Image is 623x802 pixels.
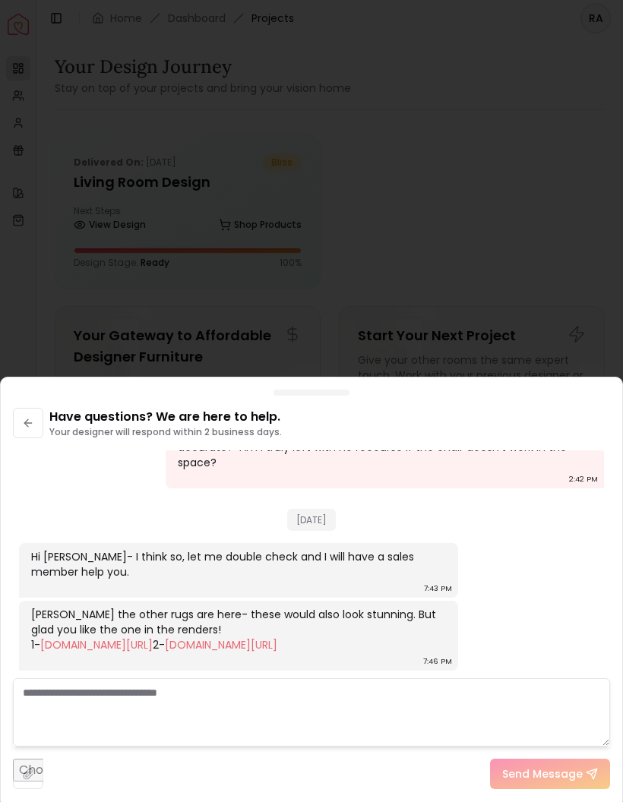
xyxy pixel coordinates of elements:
p: Have questions? We are here to help. [49,408,282,426]
a: [DOMAIN_NAME][URL] [40,637,153,652]
div: 2:42 PM [569,472,598,487]
div: 7:43 PM [424,581,452,596]
div: Hi [PERSON_NAME]- I think so, let me double check and I will have a sales member help you. [31,549,443,579]
span: [DATE] [287,509,336,531]
div: [PERSON_NAME] the other rugs are here- these would also look stunning. But glad you like the one ... [31,607,443,652]
p: Your designer will respond within 2 business days. [49,426,282,438]
a: [DOMAIN_NAME][URL] [165,637,277,652]
div: 7:46 PM [423,654,452,669]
